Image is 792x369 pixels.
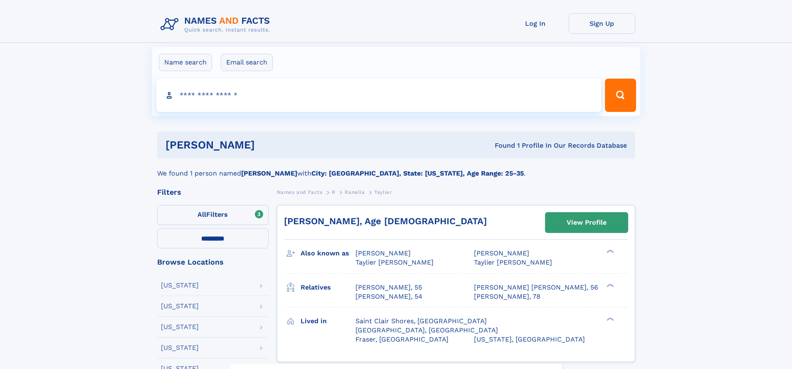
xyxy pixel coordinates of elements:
div: Browse Locations [157,258,269,266]
a: Names and Facts [277,187,323,197]
button: Search Button [605,79,636,112]
h3: Lived in [301,314,355,328]
span: Taylier [PERSON_NAME] [474,258,552,266]
label: Filters [157,205,269,225]
span: Taylier [374,189,392,195]
a: [PERSON_NAME], 55 [355,283,422,292]
a: [PERSON_NAME], 78 [474,292,540,301]
h1: [PERSON_NAME] [165,140,375,150]
a: [PERSON_NAME] [PERSON_NAME], 56 [474,283,598,292]
div: Found 1 Profile In Our Records Database [375,141,627,150]
img: Logo Names and Facts [157,13,277,36]
label: Email search [221,54,273,71]
span: Fraser, [GEOGRAPHIC_DATA] [355,335,449,343]
div: ❯ [604,316,614,322]
span: Ranella [345,189,365,195]
div: We found 1 person named with . [157,158,635,178]
h3: Relatives [301,280,355,295]
span: [PERSON_NAME] [474,249,529,257]
a: View Profile [545,213,628,233]
b: City: [GEOGRAPHIC_DATA], State: [US_STATE], Age Range: 25-35 [311,169,524,177]
a: [PERSON_NAME], Age [DEMOGRAPHIC_DATA] [284,216,487,226]
div: ❯ [604,282,614,288]
a: Log In [502,13,569,34]
a: R [332,187,336,197]
a: [PERSON_NAME], 54 [355,292,422,301]
div: [US_STATE] [161,344,199,351]
h3: Also known as [301,246,355,260]
label: Name search [159,54,212,71]
span: [US_STATE], [GEOGRAPHIC_DATA] [474,335,585,343]
span: [GEOGRAPHIC_DATA], [GEOGRAPHIC_DATA] [355,326,498,334]
span: Saint Clair Shores, [GEOGRAPHIC_DATA] [355,317,487,325]
span: R [332,189,336,195]
a: Sign Up [569,13,635,34]
div: [US_STATE] [161,303,199,310]
span: Taylier [PERSON_NAME] [355,258,434,266]
div: ❯ [604,249,614,254]
span: All [197,211,206,218]
input: search input [156,79,602,112]
div: View Profile [567,213,607,232]
a: Ranella [345,187,365,197]
div: Filters [157,188,269,196]
b: [PERSON_NAME] [241,169,297,177]
div: [US_STATE] [161,324,199,330]
span: [PERSON_NAME] [355,249,411,257]
div: [US_STATE] [161,282,199,289]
